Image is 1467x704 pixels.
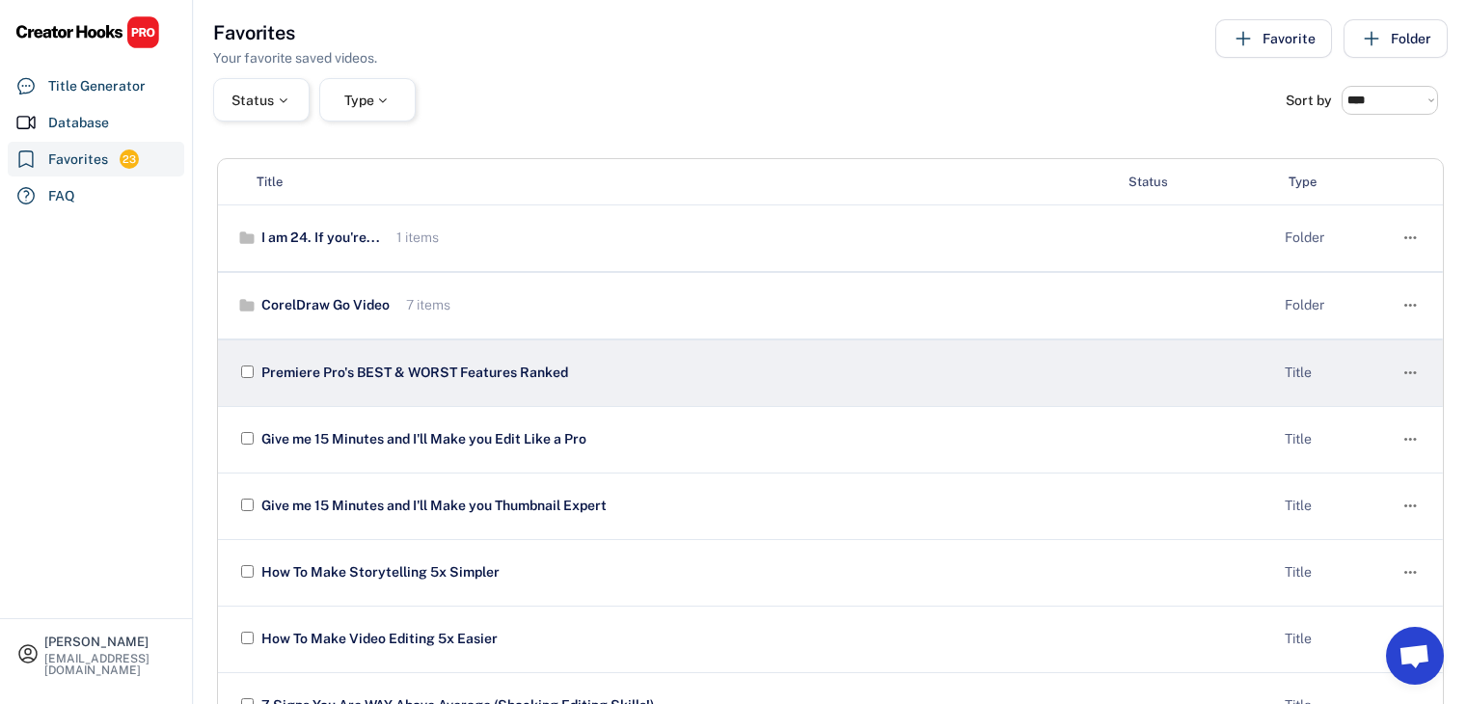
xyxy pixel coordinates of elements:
[1285,229,1381,248] div: Folder
[257,174,283,191] div: Title
[1285,497,1381,516] div: Title
[1404,562,1417,582] text: 
[48,76,146,96] div: Title Generator
[213,19,295,46] h3: Favorites
[1289,174,1385,191] div: Type
[392,229,439,248] div: 1 items
[48,186,75,206] div: FAQ
[48,149,108,170] div: Favorites
[120,151,139,168] div: 23
[257,364,1269,383] div: Premiere Pro's BEST & WORST Features Ranked
[1285,430,1381,449] div: Title
[1285,630,1381,649] div: Title
[44,653,176,676] div: [EMAIL_ADDRESS][DOMAIN_NAME]
[1215,19,1332,58] button: Favorite
[257,630,1269,649] div: How To Make Video Editing 5x Easier
[257,430,1269,449] div: Give me 15 Minutes and I'll Make you Edit Like a Pro
[1286,94,1332,107] div: Sort by
[1285,563,1381,582] div: Title
[48,113,109,133] div: Database
[401,296,450,315] div: 7 items
[1400,360,1420,387] button: 
[1400,292,1420,319] button: 
[1400,559,1420,586] button: 
[1400,626,1420,653] button: 
[257,497,1269,516] div: Give me 15 Minutes and I'll Make you Thumbnail Expert
[231,94,291,107] div: Status
[1285,296,1381,315] div: Folder
[1285,364,1381,383] div: Title
[1404,363,1417,383] text: 
[1404,496,1417,516] text: 
[44,636,176,648] div: [PERSON_NAME]
[1128,174,1273,191] div: Status
[257,229,380,248] div: I am 24. If you're...
[15,15,160,49] img: CHPRO%20Logo.svg
[1400,225,1420,252] button: 
[1400,493,1420,520] button: 
[1404,429,1417,449] text: 
[1404,295,1417,315] text: 
[1386,627,1444,685] a: Open chat
[213,48,377,68] div: Your favorite saved videos.
[1400,426,1420,453] button: 
[1404,228,1417,248] text: 
[344,94,392,107] div: Type
[257,563,1269,582] div: How To Make Storytelling 5x Simpler
[1344,19,1448,58] button: Folder
[257,296,390,315] div: CorelDraw Go Video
